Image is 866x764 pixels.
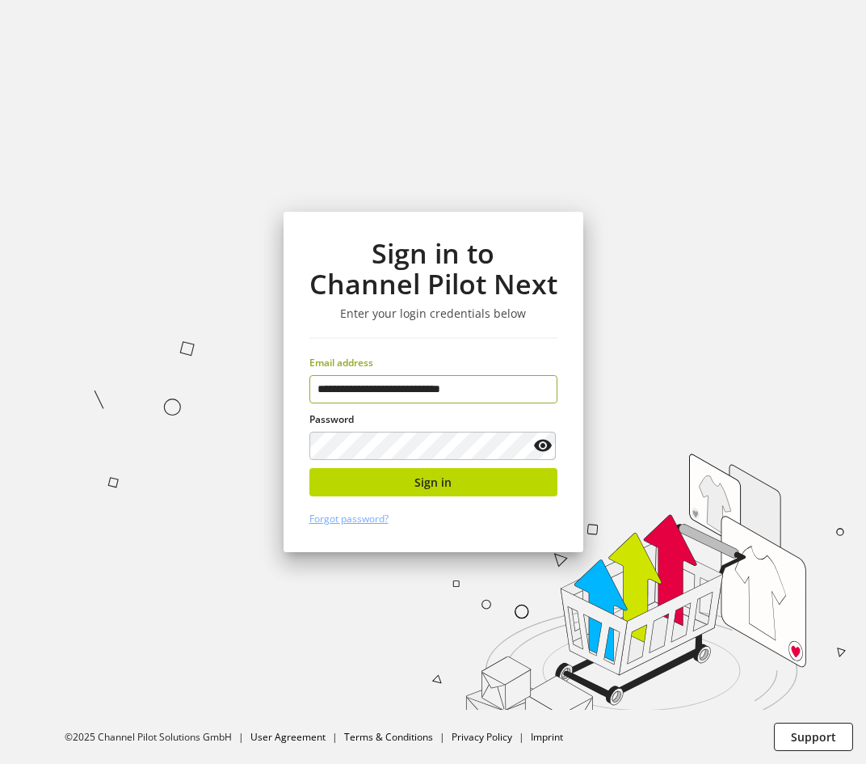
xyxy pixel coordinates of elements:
[309,238,557,300] h1: Sign in to Channel Pilot Next
[250,730,326,744] a: User Agreement
[344,730,433,744] a: Terms & Conditions
[414,474,452,491] span: Sign in
[309,468,557,496] button: Sign in
[774,723,853,751] button: Support
[531,730,563,744] a: Imprint
[65,730,250,745] li: ©2025 Channel Pilot Solutions GmbH
[309,306,557,321] h3: Enter your login credentials below
[309,356,373,369] span: Email address
[791,728,836,745] span: Support
[529,380,549,399] keeper-lock: Open Keeper Popup
[309,412,354,426] span: Password
[452,730,512,744] a: Privacy Policy
[309,512,389,526] a: Forgot password?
